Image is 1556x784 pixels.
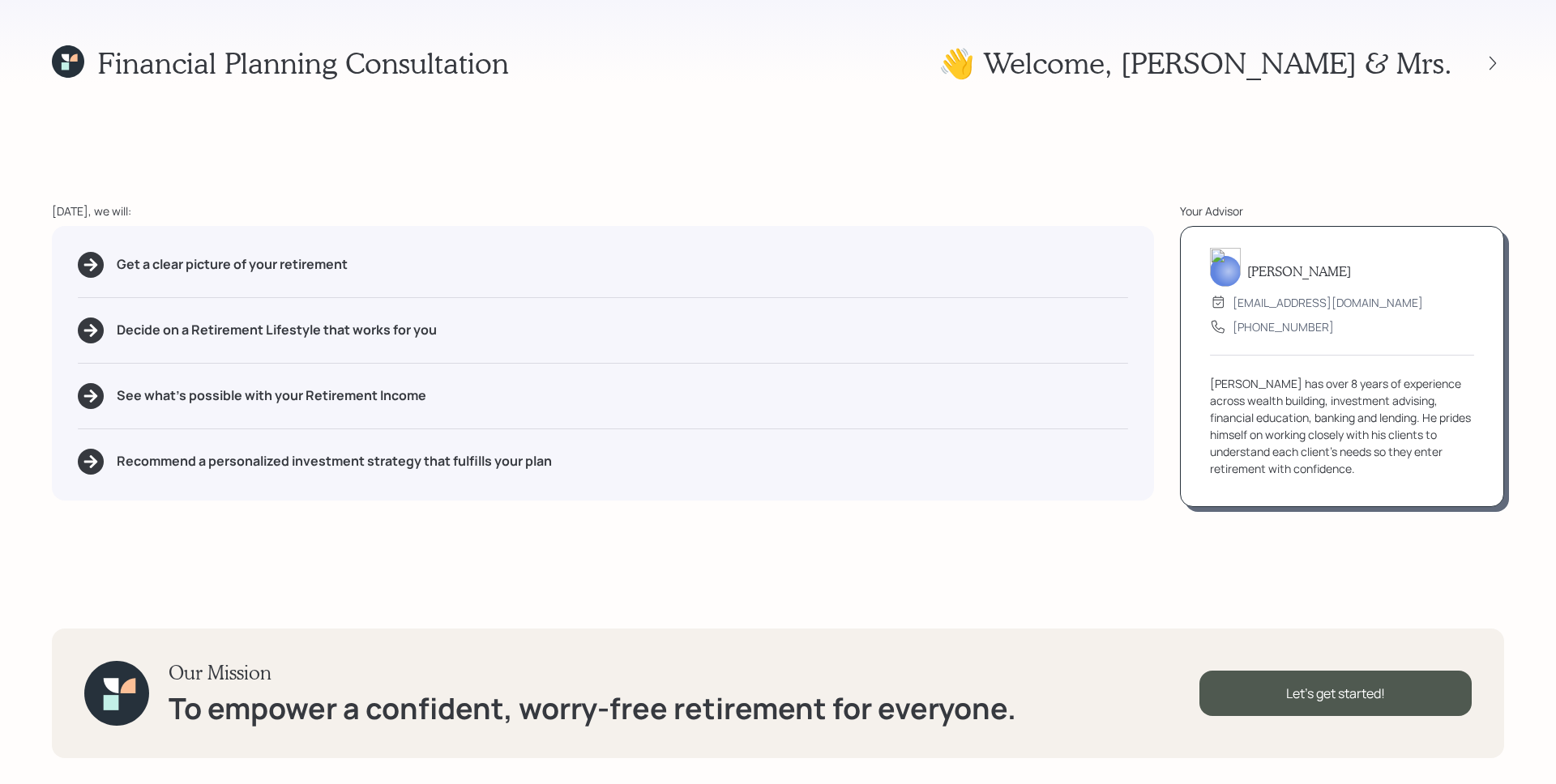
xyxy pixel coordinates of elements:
div: [DATE], we will: [52,202,1154,219]
div: Let's get started! [1199,671,1472,716]
div: [PERSON_NAME] has over 8 years of experience across wealth building, investment advising, financi... [1210,375,1474,477]
h1: To empower a confident, worry-free retirement for everyone. [169,691,1016,726]
div: Your Advisor [1180,202,1504,219]
h5: [PERSON_NAME] [1247,263,1351,279]
h3: Our Mission [169,661,1016,684]
div: [EMAIL_ADDRESS][DOMAIN_NAME] [1233,294,1423,311]
h1: 👋 Welcome , [PERSON_NAME] & Mrs. [938,45,1452,80]
img: james-distasi-headshot.png [1210,248,1241,287]
h5: Get a clear picture of your retirement [117,257,348,272]
h5: Decide on a Retirement Lifestyle that works for you [117,322,437,338]
h5: See what's possible with your Retirement Income [117,388,426,403]
h5: Recommend a personalized investment strategy that fulfills your plan [117,454,552,469]
h1: Financial Planning Consultation [97,45,509,80]
div: [PHONE_NUMBER] [1233,318,1334,335]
